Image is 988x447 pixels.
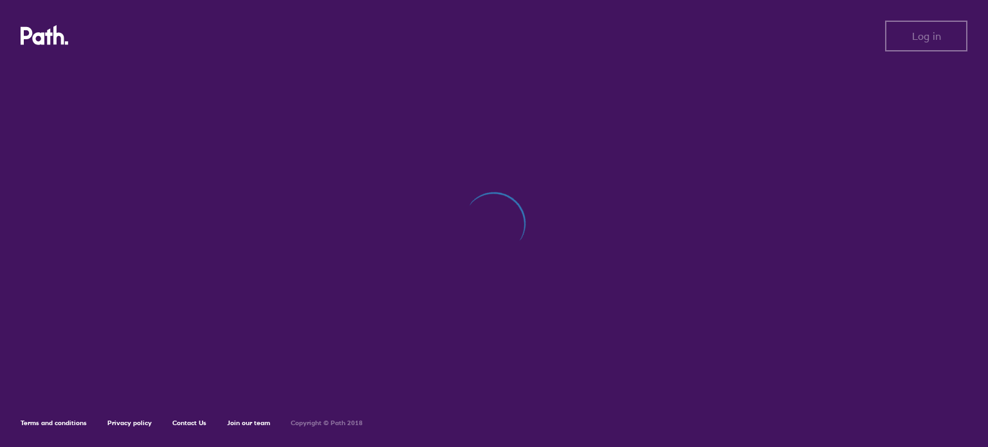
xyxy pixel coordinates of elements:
[885,21,967,51] button: Log in
[291,419,363,427] h6: Copyright © Path 2018
[21,419,87,427] a: Terms and conditions
[227,419,270,427] a: Join our team
[107,419,152,427] a: Privacy policy
[912,30,941,42] span: Log in
[172,419,206,427] a: Contact Us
